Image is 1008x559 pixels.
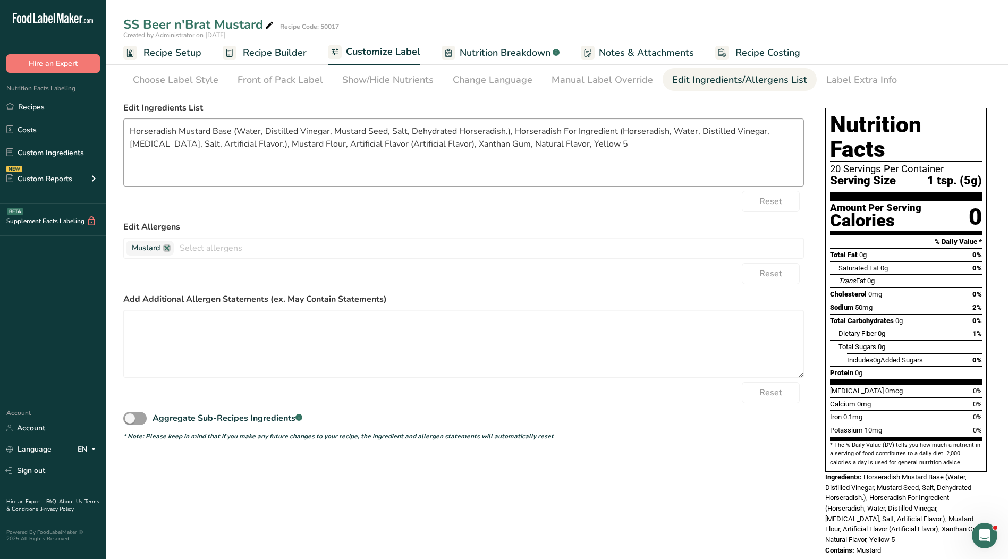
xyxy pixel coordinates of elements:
span: 0% [972,290,982,298]
div: Custom Reports [6,173,72,184]
span: 0g [895,317,903,325]
button: Reset [742,191,800,212]
a: FAQ . [46,498,59,505]
span: Dietary Fiber [838,329,876,337]
div: Manual Label Override [552,73,653,87]
span: 0% [972,317,982,325]
span: Total Sugars [838,343,876,351]
span: 50mg [855,303,873,311]
div: BETA [7,208,23,215]
div: Edit Ingredients/Allergens List [672,73,807,87]
span: 10mg [865,426,882,434]
div: Label Extra Info [826,73,897,87]
span: Recipe Builder [243,46,307,60]
i: Trans [838,277,856,285]
div: Powered By FoodLabelMaker © 2025 All Rights Reserved [6,529,100,542]
span: Potassium [830,426,863,434]
span: 0% [972,356,982,364]
button: Reset [742,382,800,403]
i: * Note: Please keep in mind that if you make any future changes to your recipe, the ingredient an... [123,432,554,441]
a: Nutrition Breakdown [442,41,560,65]
a: Hire an Expert . [6,498,44,505]
span: Customize Label [346,45,420,59]
a: Recipe Builder [223,41,307,65]
div: Amount Per Serving [830,203,921,213]
span: Reset [759,267,782,280]
span: 1% [972,329,982,337]
div: Change Language [453,73,532,87]
span: Serving Size [830,174,896,188]
span: 0g [880,264,888,272]
span: Recipe Costing [735,46,800,60]
a: About Us . [59,498,84,505]
span: 2% [972,303,982,311]
label: Edit Allergens [123,221,804,233]
span: Notes & Attachments [599,46,694,60]
span: Calcium [830,400,855,408]
span: 1 tsp. (5g) [927,174,982,188]
div: NEW [6,166,22,172]
div: EN [78,443,100,456]
span: Sodium [830,303,853,311]
span: Reset [759,386,782,399]
span: Nutrition Breakdown [460,46,550,60]
label: Add Additional Allergen Statements (ex. May Contain Statements) [123,293,804,306]
span: 0% [973,400,982,408]
span: Mustard [132,242,160,254]
span: 0% [972,251,982,259]
span: Horseradish Mustard Base (Water, Distilled Vinegar, Mustard Seed, Salt, Dehydrated Horseradish.),... [825,473,985,544]
span: Protein [830,369,853,377]
span: 0g [855,369,862,377]
span: 0g [859,251,867,259]
div: Calories [830,213,921,228]
a: Recipe Costing [715,41,800,65]
a: Notes & Attachments [581,41,694,65]
a: Privacy Policy [41,505,74,513]
span: 0mg [857,400,871,408]
span: 0g [873,356,880,364]
a: Recipe Setup [123,41,201,65]
span: 0% [972,264,982,272]
span: Mustard [856,546,881,554]
span: Total Carbohydrates [830,317,894,325]
div: 0 [969,203,982,231]
label: Edit Ingredients List [123,101,804,114]
iframe: Intercom live chat [972,523,997,548]
button: Hire an Expert [6,54,100,73]
a: Language [6,440,52,459]
span: Total Fat [830,251,858,259]
a: Customize Label [328,40,420,65]
span: Created by Administrator on [DATE] [123,31,226,39]
div: Front of Pack Label [238,73,323,87]
div: SS Beer n'Brat Mustard [123,15,276,34]
span: Saturated Fat [838,264,879,272]
span: 0g [878,343,885,351]
a: Terms & Conditions . [6,498,99,513]
span: [MEDICAL_DATA] [830,387,884,395]
span: 0mg [868,290,882,298]
div: Aggregate Sub-Recipes Ingredients [153,412,302,425]
span: 0% [973,387,982,395]
button: Reset [742,263,800,284]
span: Cholesterol [830,290,867,298]
span: 0% [973,426,982,434]
span: Iron [830,413,842,421]
section: * The % Daily Value (DV) tells you how much a nutrient in a serving of food contributes to a dail... [830,441,982,467]
h1: Nutrition Facts [830,113,982,162]
span: 0% [973,413,982,421]
div: Recipe Code: 50017 [280,22,339,31]
div: Choose Label Style [133,73,218,87]
span: 0g [878,329,885,337]
span: 0g [867,277,875,285]
div: 20 Servings Per Container [830,164,982,174]
span: Ingredients: [825,473,862,481]
span: Reset [759,195,782,208]
span: 0mcg [885,387,903,395]
input: Select allergens [174,240,803,256]
span: 0.1mg [843,413,862,421]
span: Contains: [825,546,854,554]
span: Recipe Setup [143,46,201,60]
section: % Daily Value * [830,235,982,248]
div: Show/Hide Nutrients [342,73,434,87]
span: Includes Added Sugars [847,356,923,364]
